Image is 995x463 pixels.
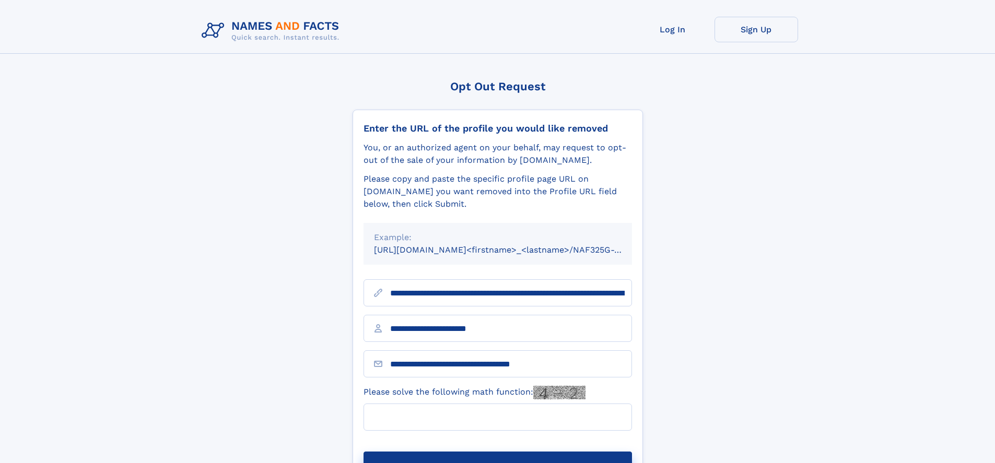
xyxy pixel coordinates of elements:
a: Sign Up [715,17,798,42]
div: Example: [374,231,622,244]
label: Please solve the following math function: [364,386,586,399]
div: Opt Out Request [353,80,643,93]
small: [URL][DOMAIN_NAME]<firstname>_<lastname>/NAF325G-xxxxxxxx [374,245,652,255]
img: Logo Names and Facts [197,17,348,45]
div: You, or an authorized agent on your behalf, may request to opt-out of the sale of your informatio... [364,141,632,167]
div: Please copy and paste the specific profile page URL on [DOMAIN_NAME] you want removed into the Pr... [364,173,632,210]
a: Log In [631,17,715,42]
div: Enter the URL of the profile you would like removed [364,123,632,134]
